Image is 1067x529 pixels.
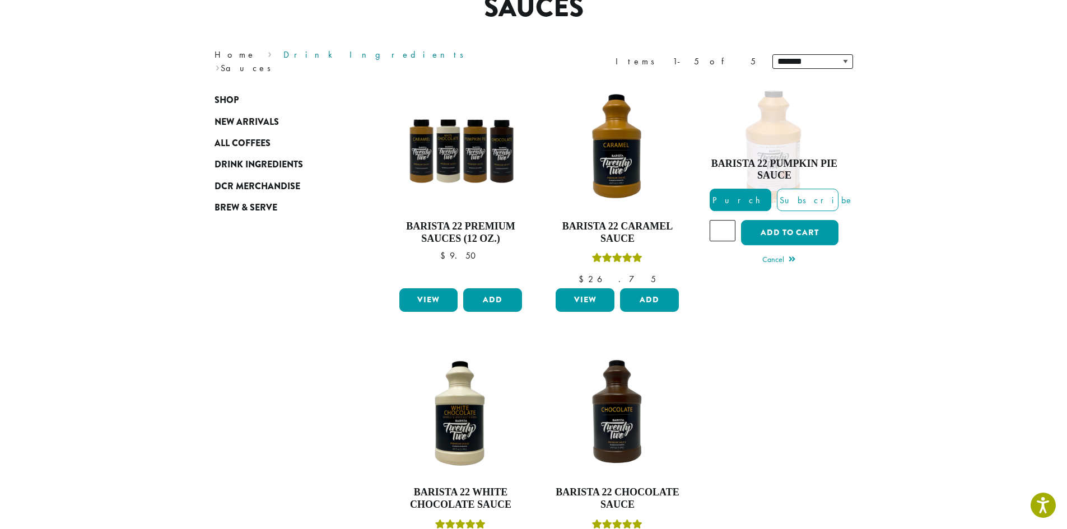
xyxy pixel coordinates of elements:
span: $ [579,273,588,285]
a: Rated 5.00 out of 5 [710,83,838,321]
button: Add to cart [741,220,838,245]
span: › [216,58,220,75]
span: DCR Merchandise [215,180,300,194]
a: New Arrivals [215,111,349,132]
a: View [399,288,458,312]
bdi: 26.75 [579,273,656,285]
bdi: 9.50 [440,250,481,261]
h4: Barista 22 Chocolate Sauce [553,486,682,511]
div: Rated 5.00 out of 5 [592,251,642,268]
h4: Barista 22 White Chocolate Sauce [397,486,525,511]
span: Brew & Serve [215,201,277,215]
span: All Coffees [215,137,271,151]
span: New Arrivals [215,115,279,129]
a: All Coffees [215,133,349,154]
a: Drink Ingredients [215,154,349,175]
a: DCR Merchandise [215,176,349,197]
span: › [268,44,272,62]
a: Shop [215,90,349,111]
span: Purchase [710,194,805,206]
img: B22-Caramel-Sauce_Stock-e1709240861679.png [553,83,682,212]
a: Cancel [762,252,795,268]
a: Barista 22 Premium Sauces (12 oz.) $9.50 [397,83,525,284]
nav: Breadcrumb [215,48,517,75]
button: Add [620,288,679,312]
h4: Barista 22 Premium Sauces (12 oz.) [397,221,525,245]
span: Shop [215,93,239,107]
img: B22SauceSqueeze_All-300x300.png [396,83,525,212]
h4: Barista 22 Caramel Sauce [553,221,682,245]
input: Product quantity [710,220,735,241]
img: B22-Chocolate-Sauce_Stock-e1709240938998.png [553,349,682,477]
button: Add [463,288,522,312]
span: $ [440,250,450,261]
span: Subscribe [777,194,854,206]
a: Barista 22 Caramel SauceRated 5.00 out of 5 $26.75 [553,83,682,284]
a: Drink Ingredients [283,49,471,60]
a: Brew & Serve [215,197,349,218]
a: View [556,288,614,312]
h4: Barista 22 Pumpkin Pie Sauce [710,158,838,182]
img: B22-White-Choclate-Sauce_Stock-1-e1712177177476.png [396,349,525,477]
a: Home [215,49,256,60]
span: Drink Ingredients [215,158,303,172]
div: Items 1-5 of 5 [616,55,756,68]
